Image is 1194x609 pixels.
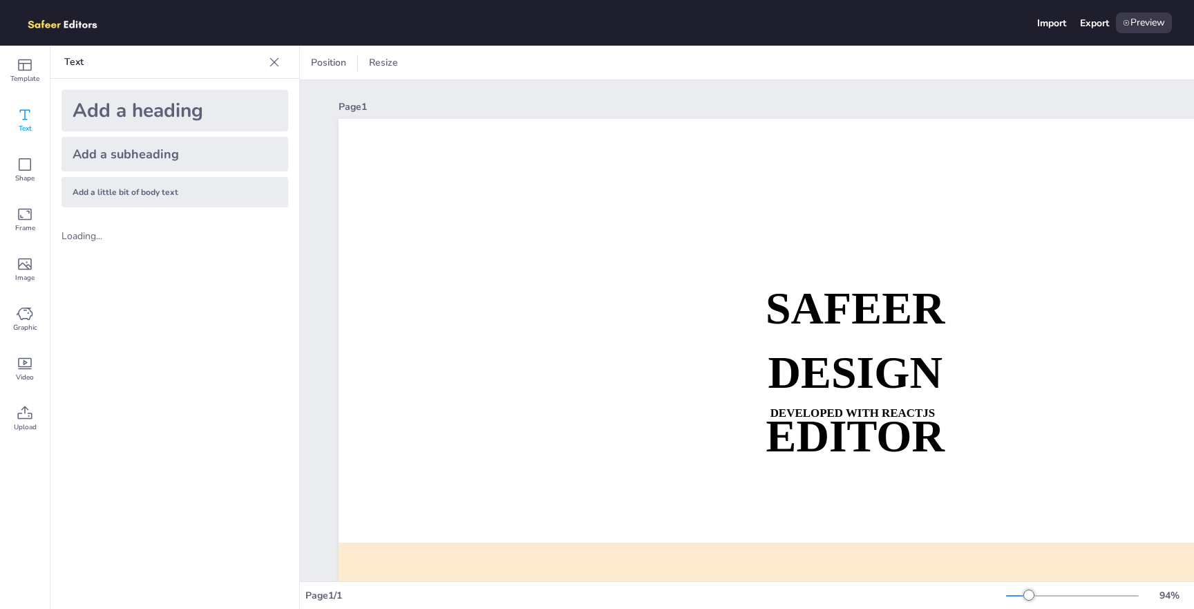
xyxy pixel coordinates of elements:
div: 94 % [1153,589,1186,602]
div: Export [1080,17,1109,30]
span: Template [10,73,39,84]
span: Shape [15,173,35,184]
div: Page 1 / 1 [305,589,1006,602]
strong: SAFEER [766,283,945,333]
div: Add a subheading [61,137,288,171]
p: Text [64,46,263,79]
strong: DEVELOPED WITH REACTJS [770,406,936,420]
span: Upload [14,422,37,433]
span: Video [16,372,34,383]
div: Add a little bit of body text [61,177,288,207]
div: Add a heading [61,90,288,131]
span: Graphic [13,322,37,333]
span: Frame [15,223,35,234]
span: Resize [366,56,401,69]
span: Text [19,123,32,134]
div: Loading... [61,229,133,243]
strong: DESIGN EDITOR [766,348,945,461]
div: Preview [1116,12,1172,33]
span: Image [15,272,35,283]
img: logo.png [22,12,117,33]
div: Import [1037,17,1066,30]
span: Position [308,56,349,69]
